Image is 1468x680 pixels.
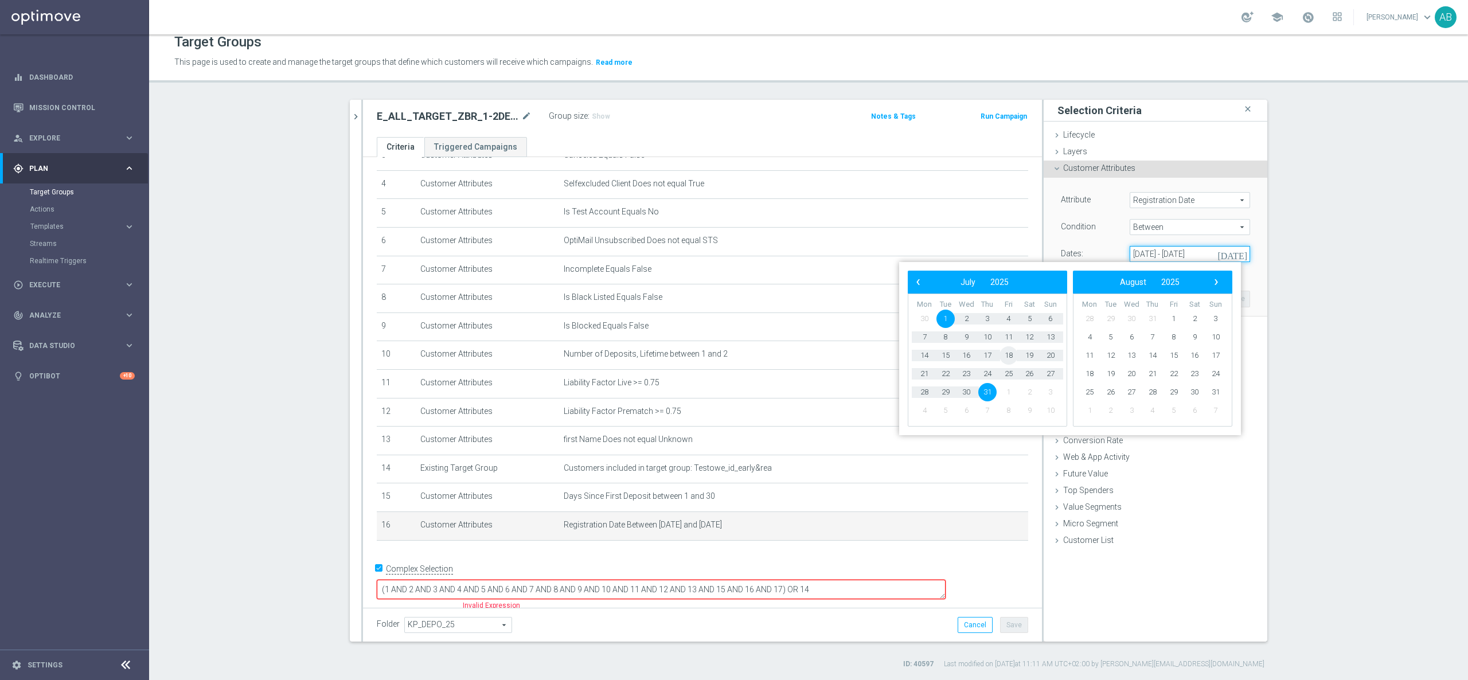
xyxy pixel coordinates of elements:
span: 11 [1000,328,1018,346]
span: 23 [957,365,975,383]
th: weekday [1163,300,1184,310]
button: person_search Explore keyboard_arrow_right [13,134,135,143]
div: Dashboard [13,62,135,92]
span: 24 [978,365,997,383]
span: 1 [1165,310,1183,328]
span: 2 [1185,310,1204,328]
label: Complex Selection [386,564,453,575]
span: Days Since First Deposit between 1 and 30 [564,491,715,501]
td: Customer Attributes [416,341,559,370]
label: : [588,111,589,121]
a: Streams [30,239,119,248]
label: ID: 40597 [903,659,934,669]
td: Customer Attributes [416,199,559,228]
th: weekday [1184,300,1205,310]
i: keyboard_arrow_right [124,132,135,143]
td: 12 [377,398,416,427]
i: gps_fixed [13,163,24,174]
bs-daterangepicker-container: calendar [899,262,1241,435]
div: play_circle_outline Execute keyboard_arrow_right [13,280,135,290]
span: 3 [1041,383,1060,401]
th: weekday [1040,300,1061,310]
button: ‹ [911,275,926,290]
span: 11 [1080,346,1099,365]
th: weekday [1121,300,1142,310]
span: 29 [1165,383,1183,401]
span: 2025 [1161,278,1180,287]
td: 8 [377,284,416,313]
i: equalizer [13,72,24,83]
span: 4 [1143,401,1162,420]
i: close [1242,101,1254,117]
span: 2 [1020,383,1038,401]
a: [PERSON_NAME]keyboard_arrow_down [1365,9,1435,26]
span: 3 [1207,310,1225,328]
span: 6 [1122,328,1141,346]
span: 31 [978,383,997,401]
span: Micro Segment [1063,519,1118,528]
span: Customer List [1063,536,1114,545]
span: 30 [1122,310,1141,328]
button: track_changes Analyze keyboard_arrow_right [13,311,135,320]
button: chevron_right [350,100,361,134]
span: Conversion Rate [1063,436,1123,445]
td: 16 [377,511,416,540]
td: Customer Attributes [416,427,559,455]
span: Customer Attributes [1063,163,1135,173]
span: 10 [1207,328,1225,346]
td: Customer Attributes [416,227,559,256]
span: 21 [915,365,934,383]
span: 10 [1041,401,1060,420]
button: July [953,275,983,290]
button: 2025 [983,275,1016,290]
span: first Name Does not equal Unknown [564,435,693,444]
span: 25 [1080,383,1099,401]
span: Top Spenders [1063,486,1114,495]
span: 21 [1143,365,1162,383]
button: Templates keyboard_arrow_right [30,222,135,231]
button: equalizer Dashboard [13,73,135,82]
i: track_changes [13,310,24,321]
label: Dates: [1061,248,1083,259]
span: 19 [1102,365,1120,383]
span: Explore [29,135,124,142]
a: Criteria [377,137,424,157]
div: Data Studio keyboard_arrow_right [13,341,135,350]
div: Realtime Triggers [30,252,148,269]
span: 13 [1122,346,1141,365]
label: Last modified on [DATE] at 11:11 AM UTC+02:00 by [PERSON_NAME][EMAIL_ADDRESS][DOMAIN_NAME] [944,659,1264,669]
span: Layers [1063,147,1087,156]
a: Mission Control [29,92,135,123]
div: Data Studio [13,341,124,351]
span: 22 [936,365,955,383]
span: Execute [29,282,124,288]
i: settings [11,660,22,670]
span: 9 [1185,328,1204,346]
span: Is Black Listed Equals False [564,292,662,302]
div: Optibot [13,361,135,391]
span: 5 [1020,310,1038,328]
span: 20 [1122,365,1141,383]
span: Registration Date Between [DATE] and [DATE] [564,520,722,530]
th: weekday [1079,300,1100,310]
span: 7 [1143,328,1162,346]
span: 20 [1041,346,1060,365]
span: 17 [978,346,997,365]
span: 22 [1165,365,1183,383]
h1: Target Groups [174,34,261,50]
i: play_circle_outline [13,280,24,290]
span: 6 [1185,401,1204,420]
button: gps_fixed Plan keyboard_arrow_right [13,164,135,173]
span: 27 [1041,365,1060,383]
span: Is Blocked Equals False [564,321,649,331]
label: Invalid Expression [463,601,520,611]
span: Lifecycle [1063,130,1095,139]
span: 13 [1041,328,1060,346]
span: 30 [915,310,934,328]
span: Value Segments [1063,502,1122,511]
div: Target Groups [30,183,148,201]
